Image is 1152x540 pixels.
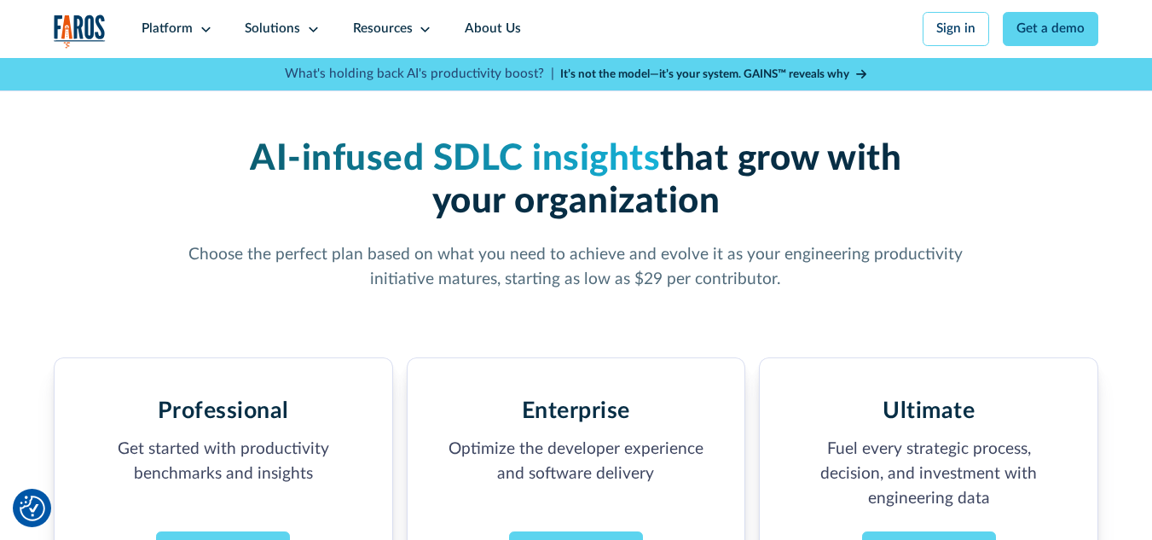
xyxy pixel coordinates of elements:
[158,137,993,224] h1: that grow with your organization
[250,141,660,177] span: AI-infused SDLC insights
[20,496,45,521] button: Cookie Settings
[285,65,554,84] p: What's holding back AI's productivity boost? |
[94,438,353,511] p: Get started with productivity benchmarks and insights ‍
[353,20,413,39] div: Resources
[1003,12,1099,46] a: Get a demo
[245,20,300,39] div: Solutions
[142,20,193,39] div: Platform
[799,438,1058,511] p: Fuel every strategic process, decision, and investment with engineering data
[54,15,106,49] a: home
[522,398,630,425] h2: Enterprise
[20,496,45,521] img: Revisit consent button
[560,66,867,83] a: It’s not the model—it’s your system. GAINS™ reveals why
[447,438,706,511] p: Optimize the developer experience and software delivery ‍
[883,398,975,425] h2: Ultimate
[923,12,990,46] a: Sign in
[158,243,993,292] p: Choose the perfect plan based on what you need to achieve and evolve it as your engineering produ...
[158,398,289,425] h2: Professional
[54,15,106,49] img: Logo of the analytics and reporting company Faros.
[560,68,849,80] strong: It’s not the model—it’s your system. GAINS™ reveals why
